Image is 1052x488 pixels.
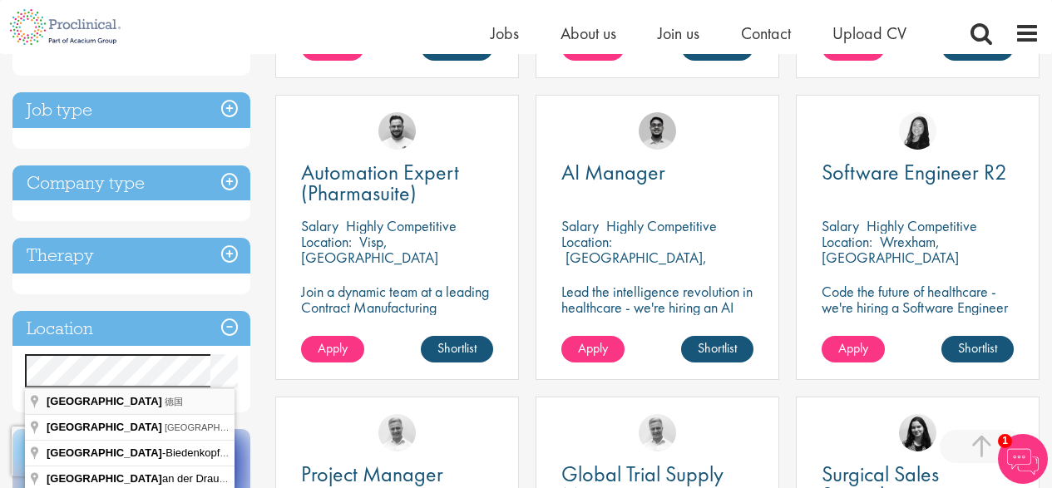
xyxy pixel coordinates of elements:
[165,397,183,407] span: 德国
[47,446,222,459] span: -Biedenkopf
[12,92,250,128] h3: Job type
[561,232,612,251] span: Location:
[491,22,519,44] a: Jobs
[561,283,753,362] p: Lead the intelligence revolution in healthcare - we're hiring an AI Manager to transform patient ...
[606,216,717,235] p: Highly Competitive
[12,165,250,201] h3: Company type
[561,158,665,186] span: AI Manager
[301,464,493,485] a: Project Manager
[899,112,936,150] img: Numhom Sudsok
[741,22,791,44] a: Contact
[301,460,443,488] span: Project Manager
[822,232,959,267] p: Wrexham, [GEOGRAPHIC_DATA]
[561,248,707,283] p: [GEOGRAPHIC_DATA], [GEOGRAPHIC_DATA]
[838,339,868,357] span: Apply
[561,216,599,235] span: Salary
[47,472,222,485] span: an der Drau
[822,336,885,362] a: Apply
[681,336,753,362] a: Shortlist
[822,162,1014,183] a: Software Engineer R2
[301,216,338,235] span: Salary
[301,158,459,207] span: Automation Expert (Pharmasuite)
[318,339,348,357] span: Apply
[832,22,906,44] a: Upload CV
[941,336,1014,362] a: Shortlist
[822,216,859,235] span: Salary
[301,283,493,378] p: Join a dynamic team at a leading Contract Manufacturing Organisation (CMO) and contribute to grou...
[561,336,625,362] a: Apply
[998,434,1012,448] span: 1
[12,238,250,274] h3: Therapy
[867,216,977,235] p: Highly Competitive
[822,283,1014,362] p: Code the future of healthcare - we're hiring a Software Engineer to power innovation and precisio...
[658,22,699,44] a: Join us
[301,232,352,251] span: Location:
[47,446,162,459] span: [GEOGRAPHIC_DATA]
[822,232,872,251] span: Location:
[346,216,457,235] p: Highly Competitive
[822,158,1007,186] span: Software Engineer R2
[222,448,240,458] span: 德国
[639,112,676,150] img: Timothy Deschamps
[378,414,416,451] img: Joshua Bye
[578,339,608,357] span: Apply
[561,22,616,44] a: About us
[301,162,493,204] a: Automation Expert (Pharmasuite)
[165,422,297,432] span: [GEOGRAPHIC_DATA]澳大利亚
[561,162,753,183] a: AI Manager
[639,414,676,451] img: Joshua Bye
[301,232,438,267] p: Visp, [GEOGRAPHIC_DATA]
[998,434,1048,484] img: Chatbot
[378,112,416,150] img: Emile De Beer
[301,336,364,362] a: Apply
[899,414,936,451] img: Indre Stankeviciute
[47,395,162,407] span: [GEOGRAPHIC_DATA]
[47,472,162,485] span: [GEOGRAPHIC_DATA]
[421,336,493,362] a: Shortlist
[47,421,162,433] span: [GEOGRAPHIC_DATA]
[12,426,225,476] iframe: reCAPTCHA
[12,311,250,347] h3: Location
